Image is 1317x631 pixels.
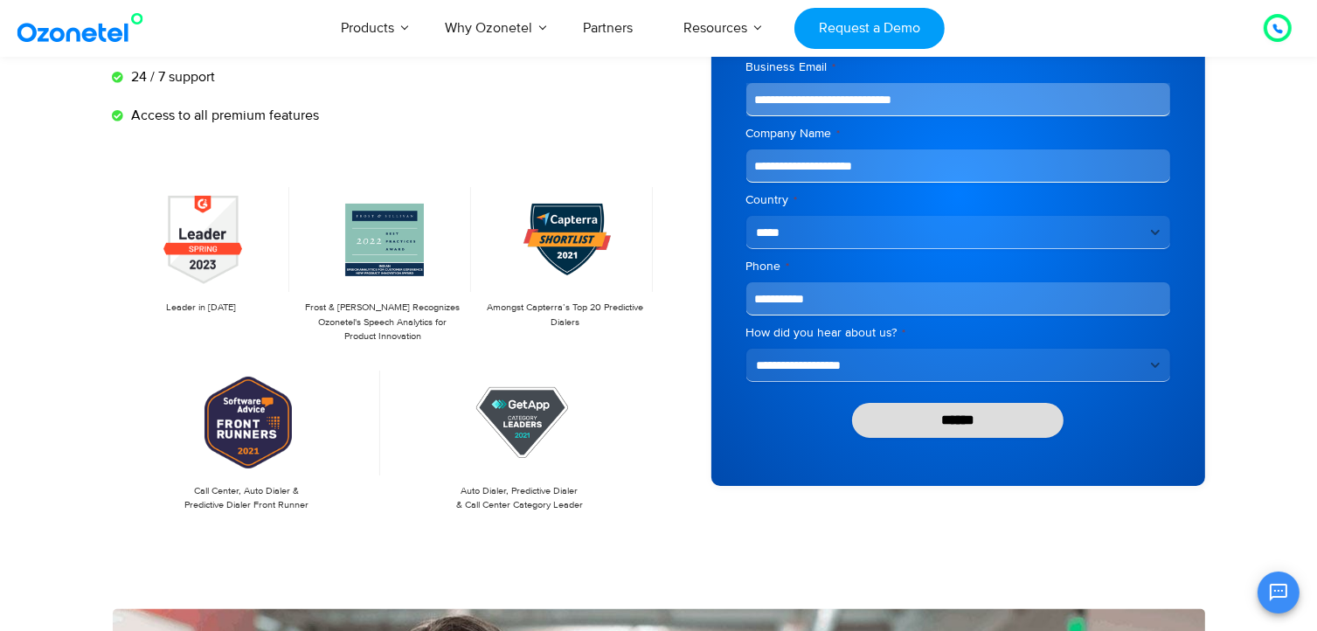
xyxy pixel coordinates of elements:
[746,191,1170,209] label: Country
[127,105,319,126] span: Access to all premium features
[746,258,1170,275] label: Phone
[746,125,1170,142] label: Company Name
[127,66,215,87] span: 24 / 7 support
[394,484,645,513] p: Auto Dialer, Predictive Dialer & Call Center Category Leader
[794,8,944,49] a: Request a Demo
[746,324,1170,342] label: How did you hear about us?
[1258,572,1300,614] button: Open chat
[121,484,372,513] p: Call Center, Auto Dialer & Predictive Dialer Front Runner
[121,301,281,315] p: Leader in [DATE]
[746,59,1170,76] label: Business Email
[485,301,644,329] p: Amongst Capterra’s Top 20 Predictive Dialers
[303,301,462,344] p: Frost & [PERSON_NAME] Recognizes Ozonetel's Speech Analytics for Product Innovation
